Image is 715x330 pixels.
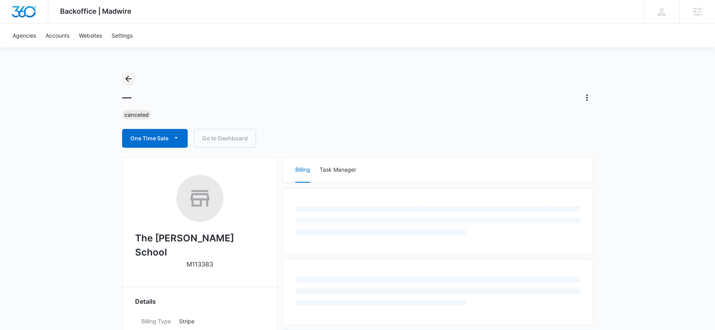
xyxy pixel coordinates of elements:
h1: — [122,92,132,103]
a: Settings [107,24,137,47]
div: Canceled [122,110,151,120]
a: Accounts [41,24,74,47]
button: Actions [581,91,593,104]
span: Details [135,297,156,306]
p: M113383 [187,259,213,269]
a: Go to Dashboard [194,129,256,148]
p: Stripe [179,317,258,325]
button: One Time Sale [122,129,188,148]
a: Websites [74,24,107,47]
h2: The [PERSON_NAME] School [135,231,265,259]
button: Task Manager [320,158,356,183]
a: Agencies [8,24,41,47]
button: Billing [295,158,310,183]
dt: Billing Type [141,317,173,325]
span: Backoffice | Madwire [60,7,132,15]
button: Back [122,73,135,85]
